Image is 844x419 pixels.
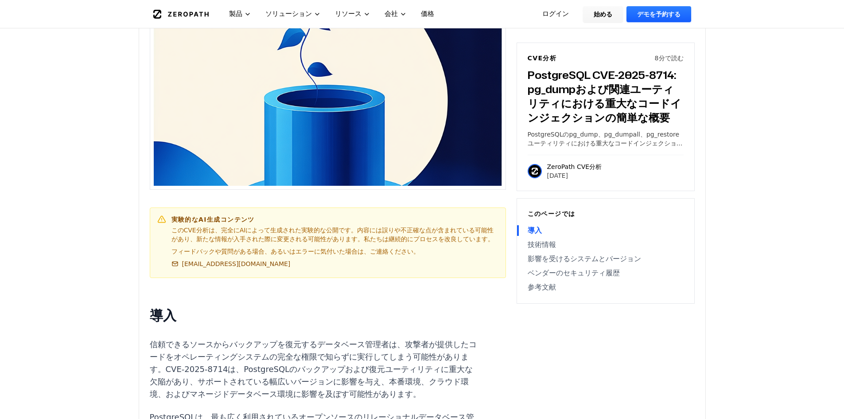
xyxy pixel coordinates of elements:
a: ベンダーのセキュリティ履歴 [528,268,684,278]
font: 影響を受けるシステムとバージョン [528,255,641,263]
font: このCVE分析は、完全にAIによって生成された実験的な公開です。内容には誤りや不正確な点が含まれている可能性があり、新たな情報が入手された際に変更される可能性があります。私たちは継続的にプロセス... [171,227,494,243]
a: デモを予約する [626,6,691,22]
a: [EMAIL_ADDRESS][DOMAIN_NAME] [171,259,291,268]
font: 導入 [528,226,542,235]
font: 技術情報 [528,240,556,249]
a: 影響を受けるシステムとバージョン [528,254,684,264]
a: 技術情報 [528,239,684,250]
font: [EMAIL_ADDRESS][DOMAIN_NAME] [182,260,291,267]
font: CVE分析 [528,55,557,62]
font: 始める [594,11,612,18]
font: 8 [655,55,659,62]
font: このページでは [528,210,576,217]
font: 製品 [229,10,242,18]
font: 実験的なAI生成コンテンツ [171,216,255,223]
img: ZeroPath CVE分析 [528,164,542,178]
font: [DATE] [547,172,568,179]
font: 分で読む [659,55,684,62]
a: 導入 [528,225,684,236]
a: 参考文献 [528,282,684,293]
font: 参考文献 [528,283,556,291]
a: ログイン [532,6,580,22]
font: PostgreSQL CVE-2025-8714: pg_dumpおよび関連ユーティリティにおける重大なコードインジェクションの簡単な概要 [528,67,681,125]
font: ベンダーのセキュリティ履歴 [528,269,620,277]
font: フィードバックや質問がある場合、あるいはエラーに気付いた場合は、ご連絡ください。 [171,248,420,255]
font: 導入 [150,305,176,325]
font: ソリューション [265,10,312,18]
font: リソース [335,10,362,18]
font: 信頼できるソースからバックアップを復元するデータベース管理者は、攻撃者が提供したコードをオペレーティングシステムの完全な権限で知らずに実行してしまう可能性があります。CVE-2025-8714は... [150,340,477,399]
font: デモを予約する [637,11,681,18]
font: ログイン [542,10,569,18]
font: ZeroPath CVE分析 [547,163,602,170]
font: 会社 [385,10,398,18]
a: 始める [583,6,623,22]
font: PostgreSQLのpg_dump、pg_dumpall、pg_restoreユーティリティにおける重大なコードインジェクション脆弱性、CVE-2025-8714の概要です。本記事では、入手可... [528,131,683,182]
font: 価格 [421,10,434,18]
